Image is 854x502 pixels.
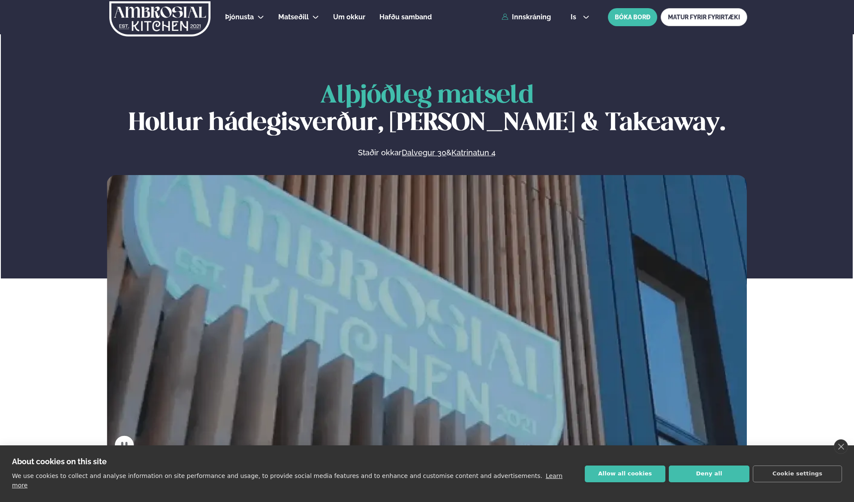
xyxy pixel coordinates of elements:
img: logo [109,1,211,36]
a: Innskráning [502,13,551,21]
a: Þjónusta [225,12,254,22]
button: Allow all cookies [585,466,665,482]
h1: Hollur hádegisverður, [PERSON_NAME] & Takeaway. [107,82,747,137]
span: Hafðu samband [379,13,432,21]
span: Alþjóðleg matseld [320,84,534,108]
p: We use cookies to collect and analyse information on site performance and usage, to provide socia... [12,472,542,479]
span: is [571,14,579,21]
strong: About cookies on this site [12,457,107,466]
a: Hafðu samband [379,12,432,22]
span: Matseðill [278,13,309,21]
a: Dalvegur 30 [402,148,446,158]
a: Matseðill [278,12,309,22]
button: is [564,14,596,21]
button: Cookie settings [753,466,842,482]
a: Katrinatun 4 [451,148,496,158]
a: Um okkur [333,12,365,22]
button: Deny all [669,466,749,482]
span: Um okkur [333,13,365,21]
button: BÓKA BORÐ [608,8,657,26]
a: close [834,439,848,454]
a: MATUR FYRIR FYRIRTÆKI [661,8,747,26]
span: Þjónusta [225,13,254,21]
p: Staðir okkar & [265,148,589,158]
